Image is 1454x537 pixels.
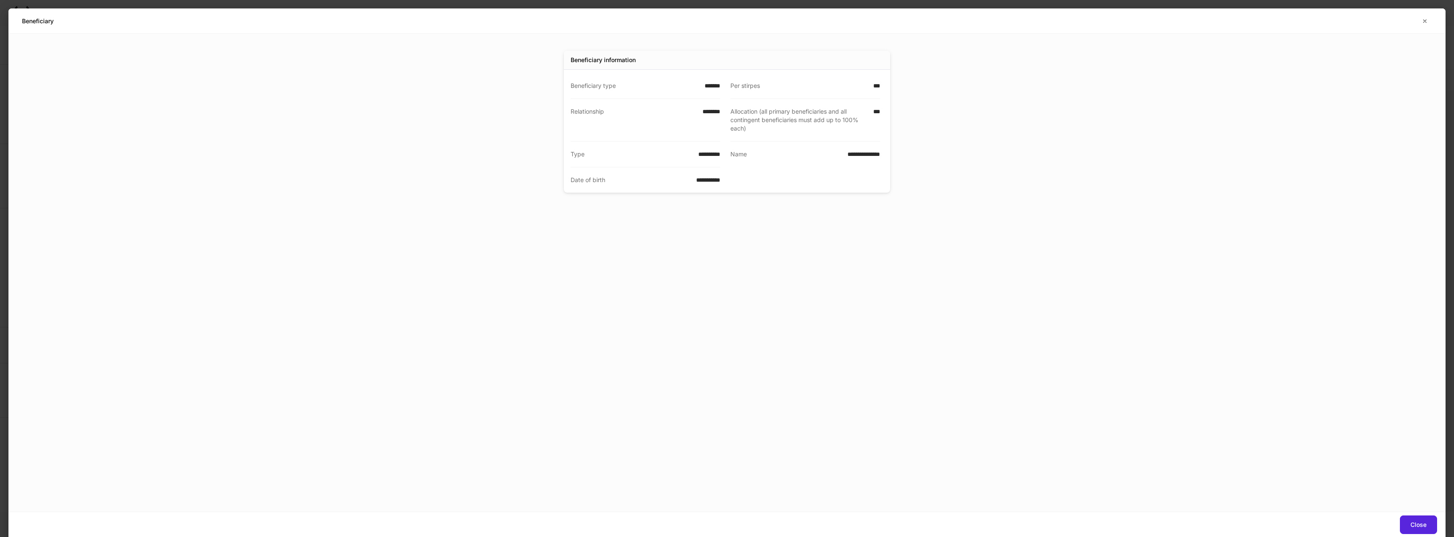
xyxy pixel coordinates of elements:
[730,150,842,159] div: Name
[1400,515,1437,534] button: Close
[571,107,697,133] div: Relationship
[571,176,691,184] div: Date of birth
[1410,522,1427,528] div: Close
[571,150,693,158] div: Type
[571,56,636,64] div: Beneficiary information
[730,82,868,90] div: Per stirpes
[571,82,700,90] div: Beneficiary type
[22,17,54,25] h5: Beneficiary
[730,107,868,133] div: Allocation (all primary beneficiaries and all contingent beneficiaries must add up to 100% each)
